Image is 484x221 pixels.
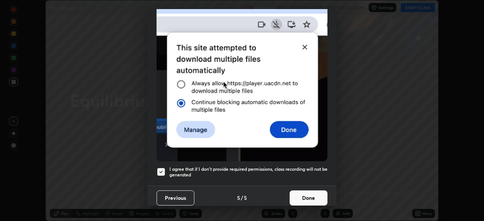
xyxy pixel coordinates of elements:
h4: 5 [244,194,247,202]
h4: 5 [237,194,240,202]
h4: / [241,194,243,202]
h5: I agree that if I don't provide required permissions, class recording will not be generated [169,166,327,178]
button: Previous [157,190,194,206]
button: Done [290,190,327,206]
